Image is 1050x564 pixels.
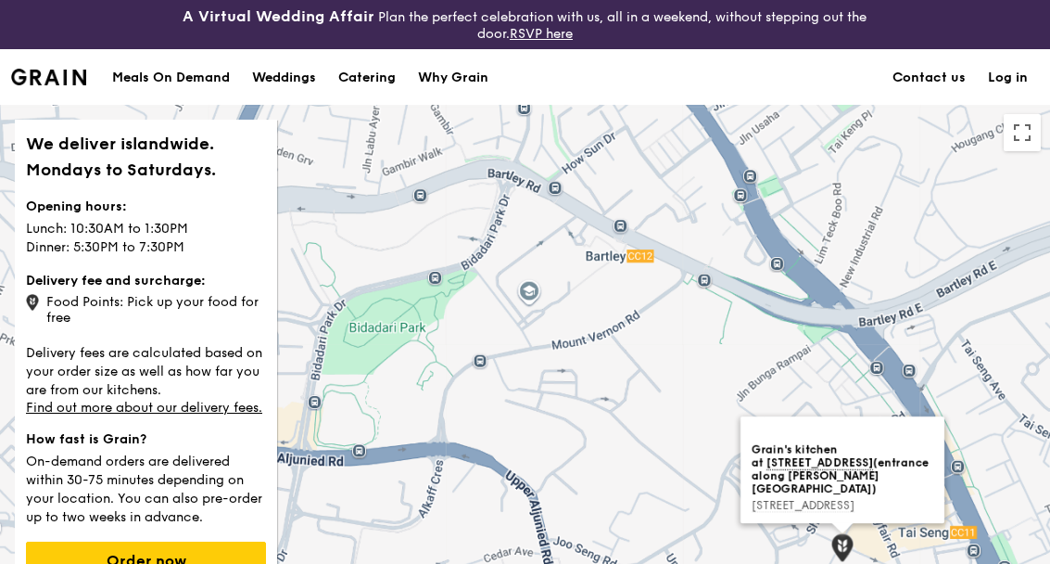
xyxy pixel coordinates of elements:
div: Plan the perfect celebration with us, all in a weekend, without stepping out the door. [175,7,875,42]
div: Catering [338,50,396,106]
strong: Delivery fee and surcharge: [26,273,206,288]
p: Delivery fees are calculated based on your order size as well as how far you are from our kitchens. [26,340,266,400]
div: Grain's kitchen at (entrance along [PERSON_NAME][GEOGRAPHIC_DATA]) [752,443,933,499]
a: Weddings [241,50,327,106]
img: icon-grain-marker.0ca718ca.png [26,294,39,311]
a: GrainGrain [11,48,86,104]
strong: How fast is Grain? [26,431,146,447]
a: RSVP here [510,26,573,42]
h1: We deliver islandwide. Mondays to Saturdays. [26,131,266,183]
img: Grain [11,69,86,85]
a: Find out more about our delivery fees. [26,400,262,416]
div: Food Points: Pick up your food for free [26,290,266,326]
p: Lunch: 10:30AM to 1:30PM Dinner: 5:30PM to 7:30PM [26,216,266,257]
button: Toggle fullscreen view [1004,114,1041,151]
p: On-demand orders are delivered within 30-75 minutes depending on your location. You can also pre-... [26,449,266,527]
div: Weddings [252,50,316,106]
a: Catering [327,50,407,106]
a: Log in [977,50,1039,106]
a: Why Grain [407,50,500,106]
strong: Opening hours: [26,199,127,214]
a: Contact us [881,50,977,106]
div: Why Grain [418,50,488,106]
h3: A Virtual Wedding Affair [183,7,374,26]
div: Meals On Demand [112,50,230,106]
